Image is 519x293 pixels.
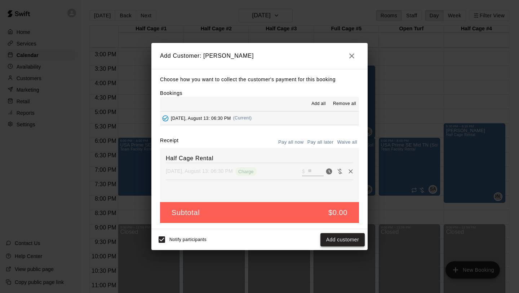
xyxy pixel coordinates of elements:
[320,233,365,246] button: Add customer
[160,111,359,125] button: Added - Collect Payment[DATE], August 13: 06:30 PM(Current)
[311,100,326,108] span: Add all
[276,137,306,148] button: Pay all now
[330,98,359,110] button: Remove all
[307,98,330,110] button: Add all
[334,168,345,174] span: Waive payment
[306,137,336,148] button: Pay all later
[328,208,347,218] h5: $0.00
[172,208,200,218] h5: Subtotal
[160,90,182,96] label: Bookings
[324,168,334,174] span: Pay now
[171,115,231,121] span: [DATE], August 13: 06:30 PM
[166,167,233,175] p: [DATE], August 13: 06:30 PM
[345,166,356,177] button: Remove
[160,137,178,148] label: Receipt
[160,75,359,84] p: Choose how you want to collect the customer's payment for this booking
[302,168,305,175] p: $
[160,113,171,124] button: Added - Collect Payment
[335,137,359,148] button: Waive all
[233,115,252,121] span: (Current)
[169,237,207,242] span: Notify participants
[151,43,368,69] h2: Add Customer: [PERSON_NAME]
[166,154,353,163] h6: Half Cage Rental
[333,100,356,108] span: Remove all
